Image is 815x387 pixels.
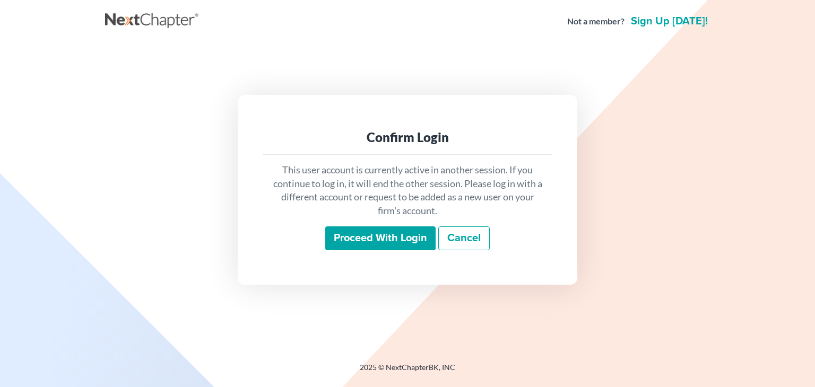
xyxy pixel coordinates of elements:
input: Proceed with login [325,226,436,251]
a: Cancel [438,226,490,251]
div: Confirm Login [272,129,543,146]
strong: Not a member? [567,15,625,28]
div: 2025 © NextChapterBK, INC [105,362,710,381]
p: This user account is currently active in another session. If you continue to log in, it will end ... [272,163,543,218]
a: Sign up [DATE]! [629,16,710,27]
